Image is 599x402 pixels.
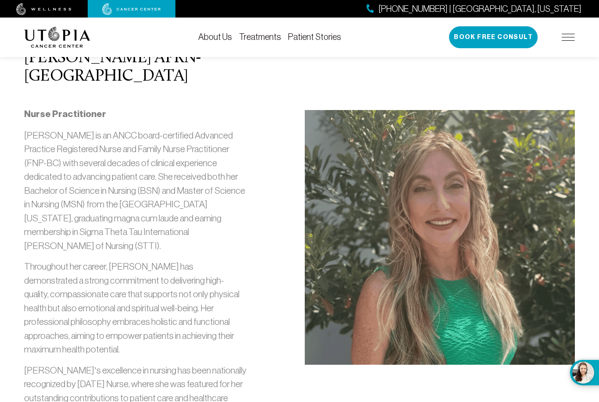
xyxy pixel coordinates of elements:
[16,3,71,15] img: wellness
[449,26,538,48] button: Book Free Consult
[24,128,247,253] p: [PERSON_NAME] is an ANCC board-certified Advanced Practice Registered Nurse and Family Nurse Prac...
[367,3,581,15] a: [PHONE_NUMBER] | [GEOGRAPHIC_DATA], [US_STATE]
[562,34,575,41] img: icon-hamburger
[24,49,247,86] h2: [PERSON_NAME] APRN- [GEOGRAPHIC_DATA]
[239,32,281,42] a: Treatments
[24,260,247,356] p: Throughout her career, [PERSON_NAME] has demonstrated a strong commitment to delivering high-qual...
[102,3,161,15] img: cancer center
[288,32,341,42] a: Patient Stories
[378,3,581,15] span: [PHONE_NUMBER] | [GEOGRAPHIC_DATA], [US_STATE]
[305,110,575,365] img: Melinda Shiver APRN- BC
[198,32,232,42] a: About Us
[24,27,90,48] img: logo
[24,108,106,120] strong: Nurse Practitioner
